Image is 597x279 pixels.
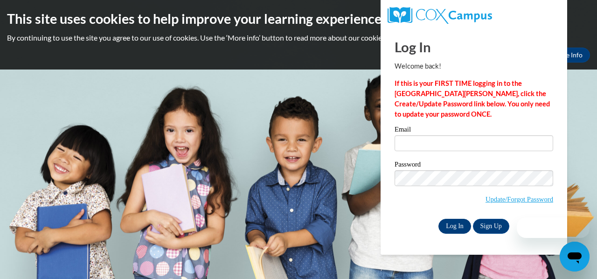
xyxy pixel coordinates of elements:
[546,48,590,63] a: More Info
[486,195,553,203] a: Update/Forgot Password
[395,126,553,135] label: Email
[560,242,590,272] iframe: Button to launch messaging window
[395,79,550,118] strong: If this is your FIRST TIME logging in to the [GEOGRAPHIC_DATA][PERSON_NAME], click the Create/Upd...
[438,219,471,234] input: Log In
[7,9,590,28] h2: This site uses cookies to help improve your learning experience.
[7,33,590,43] p: By continuing to use the site you agree to our use of cookies. Use the ‘More info’ button to read...
[395,61,553,71] p: Welcome back!
[517,217,590,238] iframe: Message from company
[395,161,553,170] label: Password
[473,219,509,234] a: Sign Up
[388,7,492,24] img: COX Campus
[395,37,553,56] h1: Log In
